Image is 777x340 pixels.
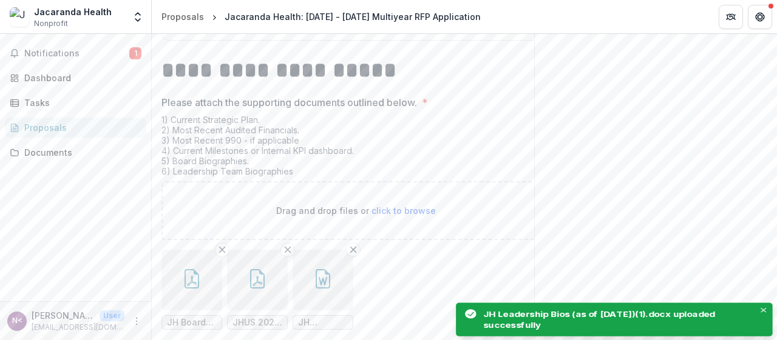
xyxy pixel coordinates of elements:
p: [EMAIL_ADDRESS][DOMAIN_NAME] [32,322,124,333]
div: JH Leadership Bios (as of [DATE])(1).docx uploaded successfully [483,308,750,331]
div: Proposals [24,121,137,134]
div: Jacaranda Health: [DATE] - [DATE] Multiyear RFP Application [225,10,481,23]
div: Remove FileJH Board Bios (as of [DATE]).pdf [161,250,222,330]
div: Dashboard [24,72,137,84]
a: Dashboard [5,68,146,88]
button: More [129,314,144,328]
a: Documents [5,142,146,162]
div: Jacaranda Health [34,5,112,18]
span: click to browse [372,205,436,216]
a: Tasks [5,93,146,113]
p: User [100,310,124,321]
div: Documents [24,146,137,159]
button: Remove File [280,242,295,257]
div: Remove FileJHUS 2023 990 Form (PD).pdf [227,250,288,330]
p: Drag and drop files or [276,204,436,217]
div: Proposals [161,10,204,23]
button: Partners [719,5,743,29]
span: JHUS 2023 990 Form (PD).pdf [232,318,282,328]
button: Get Help [748,5,772,29]
a: Proposals [5,118,146,138]
div: Remove FileJH Leadership Bios (as of [DATE])(1).docx [293,250,353,330]
p: Please attach the supporting documents outlined below. [161,95,417,110]
span: Notifications [24,48,129,59]
div: Tasks [24,96,137,109]
p: [PERSON_NAME] <[EMAIL_ADDRESS][DOMAIN_NAME]> [32,309,95,322]
button: Remove File [215,242,229,257]
div: Notifications-bottom-right [427,287,777,340]
button: Remove File [346,242,361,257]
button: Close [757,305,770,316]
button: Open entity switcher [129,5,146,29]
div: 1) Current Strategic Plan. 2) Most Recent Audited Financials. 3) Most Recent 990 - if applicable ... [161,115,550,181]
img: Jacaranda Health [10,7,29,27]
a: Proposals [157,8,209,25]
button: Notifications1 [5,44,146,63]
span: JH Board Bios (as of [DATE]).pdf [167,318,217,328]
div: Nick Pearson <npearson@jacarandahealth.org> [12,317,22,325]
span: JH Leadership Bios (as of [DATE])(1).docx [298,318,348,328]
span: 1 [129,47,141,59]
nav: breadcrumb [157,8,486,25]
span: Nonprofit [34,18,68,29]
